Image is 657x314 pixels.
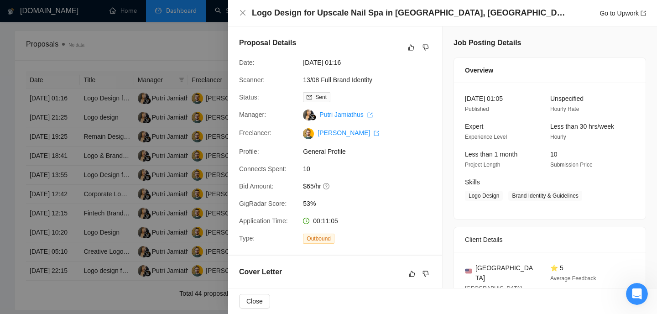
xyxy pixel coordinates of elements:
[303,147,440,157] span: General Profile
[239,59,254,66] span: Date:
[465,178,480,186] span: Skills
[465,134,507,140] span: Experience Level
[239,9,246,16] span: close
[626,283,648,305] iframe: Intercom live chat
[252,7,567,19] h4: Logo Design for Upscale Nail Spa in [GEOGRAPHIC_DATA], [GEOGRAPHIC_DATA]
[408,44,414,51] span: like
[420,268,431,279] button: dislike
[303,128,314,139] img: c1jBtUw8sd5AVA10hXCdEUIGlwGy6ssyVDiSf7ILwjJYwxOUnDqtgM7ILsf4aShuUB
[239,9,246,17] button: Close
[465,227,635,252] div: Client Details
[239,76,265,84] span: Scanner:
[239,37,296,48] h5: Proposal Details
[422,44,429,51] span: dislike
[600,10,646,17] a: Go to Upworkexport
[246,296,263,306] span: Close
[420,42,431,53] button: dislike
[550,123,614,130] span: Less than 30 hrs/week
[550,134,566,140] span: Hourly
[239,148,259,155] span: Profile:
[465,151,517,158] span: Less than 1 month
[239,129,271,136] span: Freelancer:
[550,151,558,158] span: 10
[239,94,259,101] span: Status:
[303,181,440,191] span: $65/hr
[303,234,334,244] span: Outbound
[475,263,536,283] span: [GEOGRAPHIC_DATA]
[319,111,372,118] a: Putri Jamiathus export
[465,285,522,302] span: [GEOGRAPHIC_DATA] 08:07 PM
[239,217,288,225] span: Application Time:
[315,94,327,100] span: Sent
[407,268,417,279] button: like
[422,270,429,277] span: dislike
[239,294,270,309] button: Close
[465,191,503,201] span: Logo Design
[550,95,584,102] span: Unspecified
[323,183,330,190] span: question-circle
[239,235,255,242] span: Type:
[318,129,379,136] a: [PERSON_NAME] export
[313,217,338,225] span: 00:11:05
[374,131,379,136] span: export
[454,37,521,48] h5: Job Posting Details
[406,42,417,53] button: like
[550,275,596,282] span: Average Feedback
[303,218,309,224] span: clock-circle
[550,162,593,168] span: Submission Price
[239,200,287,207] span: GigRadar Score:
[303,164,440,174] span: 10
[550,106,579,112] span: Hourly Rate
[303,58,440,68] span: [DATE] 01:16
[239,267,282,277] h5: Cover Letter
[239,165,287,173] span: Connects Spent:
[239,183,274,190] span: Bid Amount:
[508,191,582,201] span: Brand Identity & Guidelines
[465,123,483,130] span: Expert
[409,270,415,277] span: like
[465,95,503,102] span: [DATE] 01:05
[239,111,266,118] span: Manager:
[303,76,372,84] a: 13/08 Full Brand Identity
[550,264,563,272] span: ⭐ 5
[310,114,316,120] img: gigradar-bm.png
[641,10,646,16] span: export
[307,94,312,100] span: mail
[367,112,373,118] span: export
[465,162,500,168] span: Project Length
[465,106,489,112] span: Published
[303,199,440,209] span: 53%
[465,268,472,274] img: 🇺🇸
[465,65,493,75] span: Overview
